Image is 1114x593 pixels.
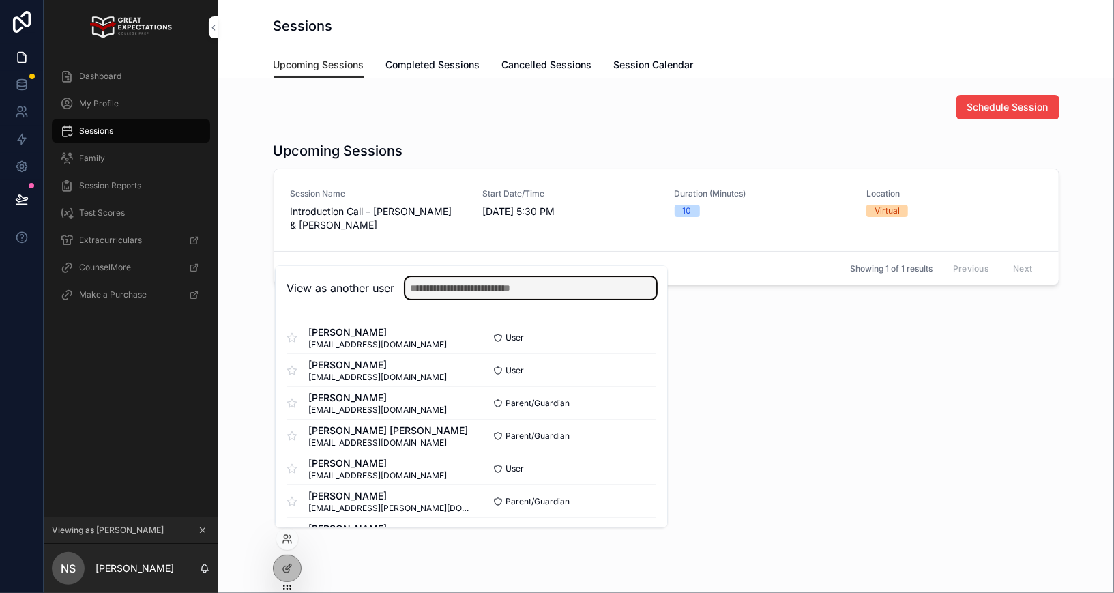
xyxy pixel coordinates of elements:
[502,53,592,80] a: Cancelled Sessions
[675,188,851,199] span: Duration (Minutes)
[52,119,210,143] a: Sessions
[44,55,218,325] div: scrollable content
[274,53,364,78] a: Upcoming Sessions
[52,525,164,536] span: Viewing as [PERSON_NAME]
[96,562,174,575] p: [PERSON_NAME]
[308,326,447,339] span: [PERSON_NAME]
[308,470,447,481] span: [EMAIL_ADDRESS][DOMAIN_NAME]
[52,201,210,225] a: Test Scores
[287,280,394,296] h2: View as another user
[308,437,468,448] span: [EMAIL_ADDRESS][DOMAIN_NAME]
[79,153,105,164] span: Family
[850,263,933,274] span: Showing 1 of 1 results
[52,228,210,252] a: Extracurriculars
[505,463,524,474] span: User
[967,100,1049,114] span: Schedule Session
[52,91,210,116] a: My Profile
[308,522,471,536] span: [PERSON_NAME]
[308,503,471,514] span: [EMAIL_ADDRESS][PERSON_NAME][DOMAIN_NAME]
[505,496,570,507] span: Parent/Guardian
[683,205,692,217] div: 10
[90,16,171,38] img: App logo
[52,146,210,171] a: Family
[308,372,447,383] span: [EMAIL_ADDRESS][DOMAIN_NAME]
[52,283,210,307] a: Make a Purchase
[79,289,147,300] span: Make a Purchase
[291,188,467,199] span: Session Name
[308,391,447,405] span: [PERSON_NAME]
[308,405,447,416] span: [EMAIL_ADDRESS][DOMAIN_NAME]
[482,205,658,218] span: [DATE] 5:30 PM
[61,560,76,577] span: NS
[308,457,447,470] span: [PERSON_NAME]
[308,424,468,437] span: [PERSON_NAME] [PERSON_NAME]
[52,173,210,198] a: Session Reports
[308,339,447,350] span: [EMAIL_ADDRESS][DOMAIN_NAME]
[614,53,694,80] a: Session Calendar
[956,95,1059,119] button: Schedule Session
[505,332,524,343] span: User
[505,431,570,442] span: Parent/Guardian
[386,58,480,72] span: Completed Sessions
[505,365,524,376] span: User
[386,53,480,80] a: Completed Sessions
[79,98,119,109] span: My Profile
[52,255,210,280] a: CounselMore
[79,126,113,136] span: Sessions
[274,16,333,35] h1: Sessions
[866,188,1042,199] span: Location
[291,205,467,232] span: Introduction Call – [PERSON_NAME] & [PERSON_NAME]
[614,58,694,72] span: Session Calendar
[79,262,131,273] span: CounselMore
[308,489,471,503] span: [PERSON_NAME]
[875,205,900,217] div: Virtual
[79,71,121,82] span: Dashboard
[482,188,658,199] span: Start Date/Time
[502,58,592,72] span: Cancelled Sessions
[274,141,403,160] h1: Upcoming Sessions
[505,398,570,409] span: Parent/Guardian
[52,64,210,89] a: Dashboard
[79,180,141,191] span: Session Reports
[79,207,125,218] span: Test Scores
[308,358,447,372] span: [PERSON_NAME]
[79,235,142,246] span: Extracurriculars
[274,58,364,72] span: Upcoming Sessions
